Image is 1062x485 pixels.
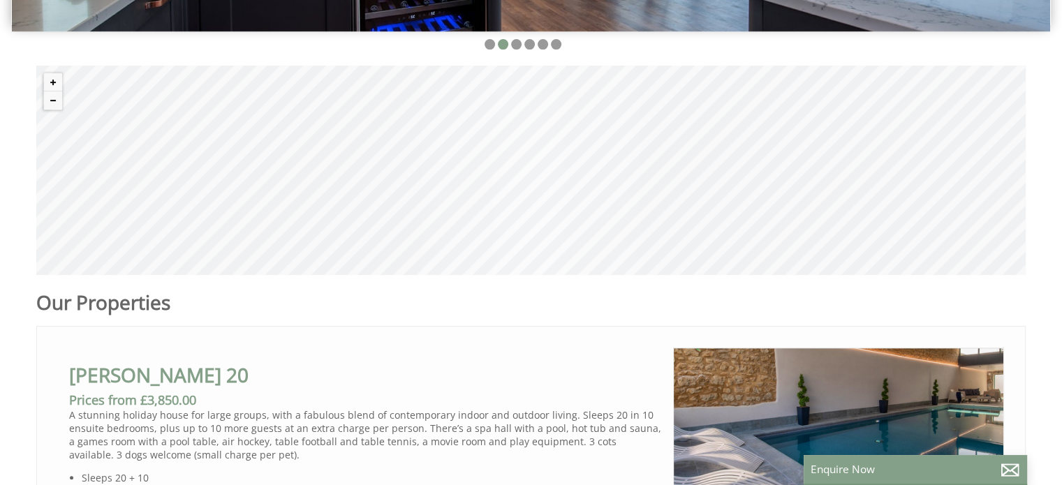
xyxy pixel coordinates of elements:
[44,73,62,91] button: Zoom in
[69,391,662,408] h3: Prices from £3,850.00
[44,91,62,110] button: Zoom out
[69,361,249,388] a: [PERSON_NAME] 20
[36,289,679,315] h1: Our Properties
[69,408,662,461] p: A stunning holiday house for large groups, with a fabulous blend of contemporary indoor and outdo...
[36,66,1026,275] canvas: Map
[82,471,662,484] li: Sleeps 20 + 10
[811,462,1020,477] p: Enquire Now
